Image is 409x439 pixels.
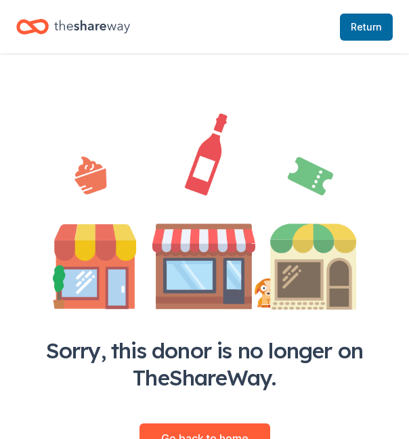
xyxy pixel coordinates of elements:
a: Return [340,14,393,41]
a: Home [16,11,130,43]
div: Sorry, this donor is no longer on TheShareWay. [16,337,393,391]
span: Return [351,19,382,35]
img: Illustration for landing page [53,113,356,310]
